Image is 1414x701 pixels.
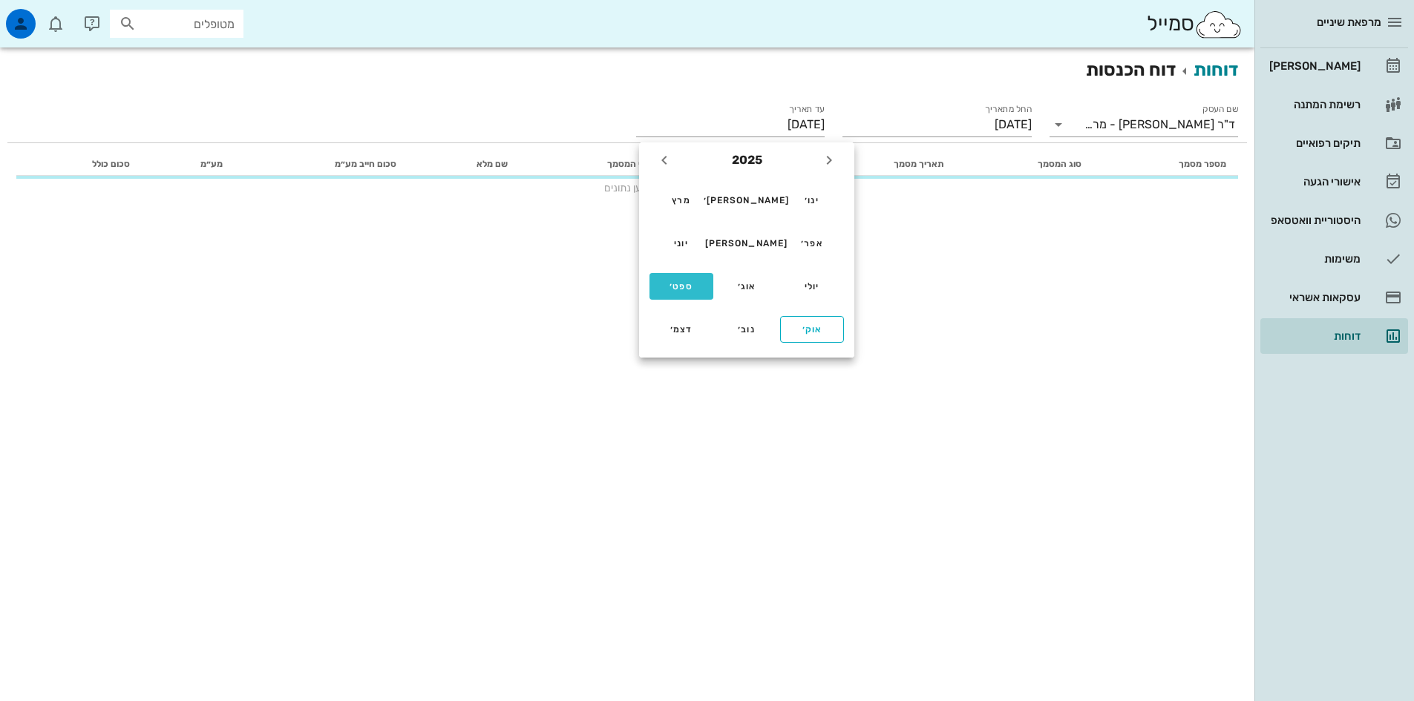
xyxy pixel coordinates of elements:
a: דוחות [1260,318,1408,354]
span: תג [44,12,53,21]
span: שם מלא [477,159,508,169]
a: רשימת המתנה [1260,87,1408,122]
div: סמייל [1147,8,1243,40]
button: יוני [649,230,713,257]
button: שנה שעברה [816,147,842,174]
a: דוחות [1194,59,1238,80]
div: משימות [1266,253,1361,265]
button: אוג׳ [715,273,779,300]
th: סכום חייב מע״מ [235,152,407,176]
div: דוחות [1266,330,1361,342]
button: מרץ [649,187,713,214]
button: [PERSON_NAME]׳ [715,187,779,214]
div: רשימת המתנה [1266,99,1361,111]
div: ד"ר [PERSON_NAME] - מרפאת שיניים [1084,118,1235,131]
a: אישורי הגעה [1260,164,1408,200]
span: סכום חייב מע״מ [335,159,396,169]
a: עסקאות אשראי [1260,280,1408,315]
span: סכום כולל [92,159,130,169]
div: שם העסקד"ר [PERSON_NAME] - מרפאת שיניים [1050,113,1238,136]
span: פרטי המסמך [607,159,657,169]
div: אישורי הגעה [1266,176,1361,188]
th: שם מלא [408,152,520,176]
div: [PERSON_NAME]׳ [704,195,790,205]
h2: דוח הכנסות [16,56,1238,83]
button: דצמ׳ [649,316,713,343]
button: נוב׳ [715,316,779,343]
a: משימות [1260,241,1408,277]
label: שם העסק [1202,104,1238,115]
div: יוני [661,238,701,249]
button: יולי [780,273,844,300]
div: תיקים רפואיים [1266,137,1361,149]
td: טוען נתונים [16,176,1238,200]
button: שנה הבאה [651,147,678,174]
div: היסטוריית וואטסאפ [1266,214,1361,226]
button: אוק׳ [780,316,844,343]
span: סוג המסמך [1038,159,1081,169]
div: אוק׳ [793,324,831,335]
img: SmileCloud logo [1194,10,1243,39]
button: ספט׳ [649,273,713,300]
div: אוג׳ [727,281,767,292]
span: מע״מ [200,159,223,169]
button: אפר׳ [780,230,844,257]
div: עסקאות אשראי [1266,292,1361,303]
a: היסטוריית וואטסאפ [1260,203,1408,238]
th: מע״מ [142,152,235,176]
button: ינו׳ [780,187,844,214]
span: מספר מסמך [1179,159,1226,169]
label: החל מתאריך [985,104,1032,115]
div: [PERSON_NAME] [705,238,788,249]
div: אפר׳ [792,238,832,249]
th: סוג המסמך [956,152,1093,176]
div: יולי [792,281,832,292]
a: תיקים רפואיים [1260,125,1408,161]
label: עד תאריך [789,104,825,115]
div: ינו׳ [792,195,832,205]
button: 2025 [726,145,768,175]
span: מרפאת שיניים [1317,16,1381,29]
a: [PERSON_NAME] [1260,48,1408,84]
th: תאריך מסמך [806,152,957,176]
div: [PERSON_NAME] [1266,60,1361,72]
div: מרץ [661,195,701,205]
span: תאריך מסמך [894,159,944,169]
div: דצמ׳ [661,324,701,335]
th: פרטי המסמך [520,152,669,176]
th: סכום כולל [16,152,142,176]
th: מספר מסמך [1093,152,1238,176]
div: נוב׳ [727,324,767,335]
div: ספט׳ [661,281,701,292]
button: [PERSON_NAME] [715,230,779,257]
